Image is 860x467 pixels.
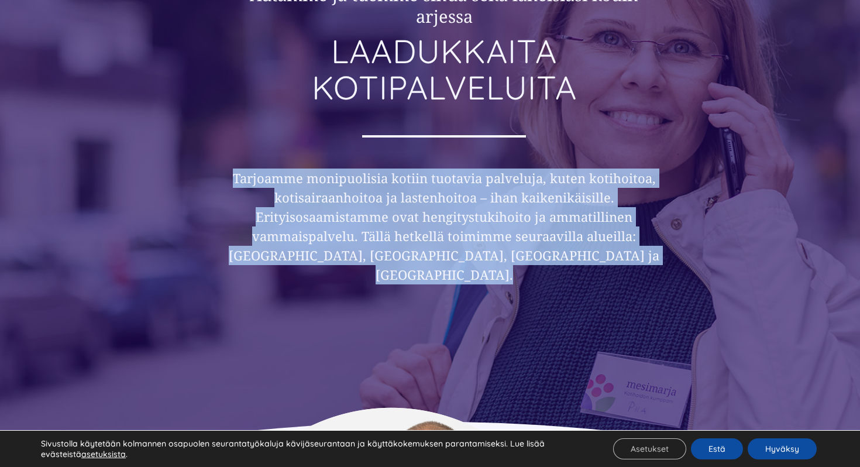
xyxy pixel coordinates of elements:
button: asetuksista [81,449,126,459]
h3: Tarjoamme monipuolisia kotiin tuotavia palveluja, kuten kotihoitoa, kotisairaanhoitoa ja lastenho... [219,169,669,284]
h1: LAADUKKAITA KOTIPALVELUITA [219,33,669,105]
p: Sivustolla käytetään kolmannen osapuolen seurantatyökaluja kävijäseurantaan ja käyttäkokemuksen p... [41,438,585,459]
button: Estä [691,438,743,459]
button: Hyväksy [748,438,817,459]
button: Asetukset [613,438,686,459]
